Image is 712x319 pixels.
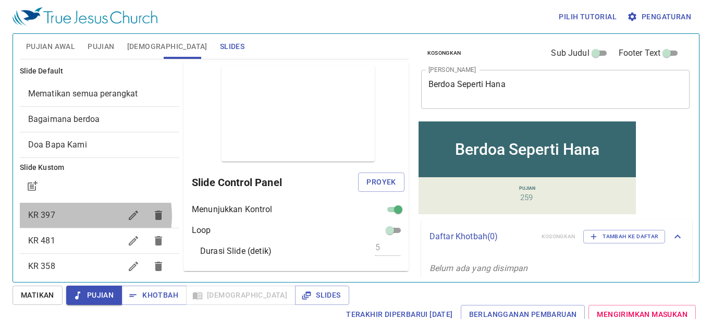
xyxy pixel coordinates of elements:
button: Pilih tutorial [555,7,621,27]
div: Doa Bapa Kami [20,132,179,157]
span: Proyek [366,176,396,189]
textarea: Berdoa Seperti Hana [428,79,683,99]
span: Slides [303,289,340,302]
i: Belum ada yang disimpan [429,263,527,273]
button: Matikan [13,286,63,305]
button: Tambah ke Daftar [583,230,665,243]
span: KR 397 [28,210,55,220]
button: Pengaturan [625,7,695,27]
span: Pengaturan [629,10,691,23]
h6: Slide Default [20,66,179,77]
button: Khotbah [121,286,187,305]
iframe: from-child [417,120,637,216]
p: Durasi Slide (detik) [200,245,272,257]
span: Tambah ke Daftar [590,232,658,241]
div: Daftar Khotbah(0)KosongkanTambah ke Daftar [421,219,692,254]
span: Pujian [75,289,114,302]
div: KR 481 [20,228,179,253]
span: KR 481 [28,236,55,246]
p: Loop [192,224,211,237]
img: True Jesus Church [13,7,157,26]
div: Mematikan semua perangkat [20,81,179,106]
span: [DEMOGRAPHIC_DATA] [127,40,207,53]
button: Proyek [358,173,404,192]
span: Footer Text [619,47,661,59]
span: Kosongkan [427,48,461,58]
h6: Slide Control Panel [192,174,358,191]
span: [object Object] [28,140,87,150]
button: Pujian [66,286,122,305]
p: Daftar Khotbah ( 0 ) [429,230,533,243]
div: KR 358 [20,254,179,279]
button: Kosongkan [421,47,468,59]
span: Khotbah [130,289,178,302]
h6: Slide Kustom [20,162,179,174]
span: KR 358 [28,261,55,271]
span: Sub Judul [551,47,589,59]
span: Pilih tutorial [559,10,617,23]
div: Bagaimana berdoa [20,107,179,132]
div: KR 397 [20,203,179,228]
span: Pujian [88,40,114,53]
button: Slides [295,286,349,305]
span: [object Object] [28,89,138,99]
span: [object Object] [28,114,100,124]
span: Matikan [21,289,54,302]
span: Pujian Awal [26,40,75,53]
span: Slides [220,40,244,53]
p: Menunjukkan Kontrol [192,203,272,216]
